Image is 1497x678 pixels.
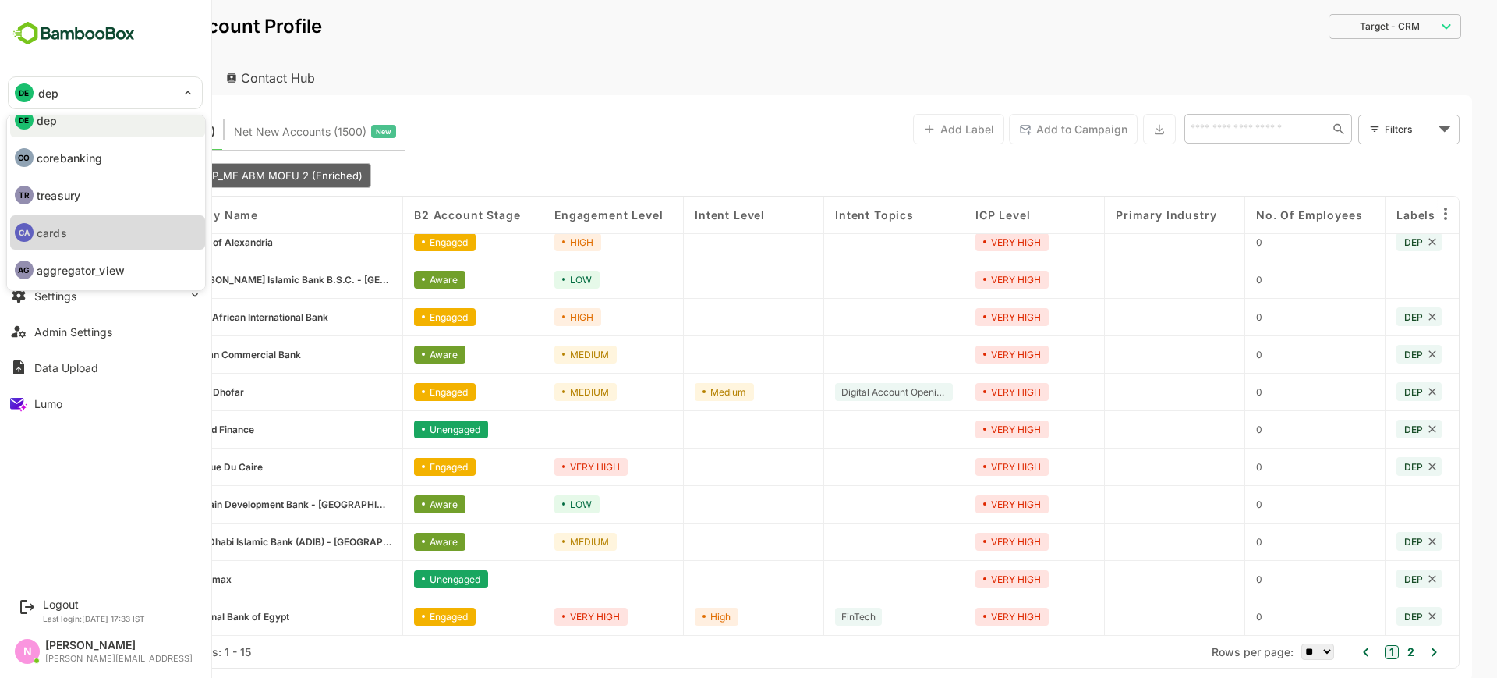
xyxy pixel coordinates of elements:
span: DEP [1350,611,1368,623]
div: VERY HIGH [500,608,573,626]
div: Unengaged [359,421,434,438]
div: HIGH [500,233,547,251]
div: Engaged [359,458,421,476]
button: Add to Campaign [954,114,1083,144]
div: Engaged [359,608,421,626]
div: HIGH [500,308,547,326]
div: VERY HIGH [921,308,994,326]
span: Net New Accounts ( 1500 ) [179,122,312,142]
div: Target - CRM [1285,20,1382,34]
div: VERY HIGH [921,346,994,364]
div: DEP [1342,457,1387,476]
div: CO [15,148,34,167]
p: dep [37,112,57,129]
span: 0 [1201,274,1208,286]
span: DEP [1350,424,1368,435]
span: Target Accounts (29) [47,122,161,142]
div: Total Rows: 29 | Rows: 1 - 15 [47,645,196,658]
div: DEP [1342,420,1387,438]
div: DEP [1342,382,1387,401]
span: Banque Du Caire [133,461,208,473]
div: Aware [359,271,411,289]
span: Bahrain Development Bank - Bahrain HQ [133,499,337,510]
div: MEDIUM [500,383,562,401]
button: Add Label [858,114,950,144]
span: DEP [1350,573,1368,585]
button: back [27,15,51,38]
div: Contact Hub [159,61,274,95]
div: Engaged [359,383,421,401]
span: ICP Level [921,208,976,222]
span: 0 [1201,349,1208,360]
div: VERY HIGH [921,271,994,289]
div: Filters [1330,121,1380,137]
span: DEP [1350,311,1368,323]
span: Primary Industry [1061,208,1162,222]
span: Intent Level [640,208,710,222]
span: 0 [1201,536,1208,548]
div: Engaged [359,233,421,251]
div: DEP [1342,345,1387,364]
span: Jordan Commercial Bank [133,349,246,360]
div: LOW [500,271,545,289]
div: VERY HIGH [921,533,994,551]
span: Company name [110,208,203,222]
div: Engaged [359,308,421,326]
button: 2 [1349,644,1360,661]
span: Labels [1342,208,1381,222]
span: 0 [1201,236,1208,248]
span: Intent Topics [780,208,859,222]
span: Bank Dhofar [133,386,189,398]
div: AG [15,261,34,279]
div: DEP [1342,307,1387,326]
button: 1 [1330,645,1344,659]
div: LOW [500,495,545,513]
span: National Bank of Egypt [133,611,235,623]
div: Medium [640,383,699,401]
div: MEDIUM [500,533,562,551]
div: Aware [359,346,411,364]
span: Credimax [133,573,177,585]
div: VERY HIGH [921,608,994,626]
div: Aware [359,533,411,551]
span: 0 [1201,461,1208,473]
span: Bank of Alexandria [133,236,218,248]
div: TR [15,186,34,204]
div: Filters [1329,112,1405,145]
span: No. of Employees [1201,208,1308,222]
div: DEP [1342,570,1387,588]
span: B2 Account Stage [359,208,465,222]
span: 0 [1201,611,1208,623]
div: VERY HIGH [921,570,994,588]
div: VERY HIGH [500,458,573,476]
span: DEP [1350,536,1368,548]
span: 0 [1201,573,1208,585]
div: VERY HIGH [921,383,994,401]
span: DEP [1350,386,1368,398]
div: DE [15,111,34,130]
p: corebanking [37,150,102,166]
span: Al Baraka Islamic Bank B.S.C. - Bahrain HQ [133,274,337,286]
span: United Finance [133,424,200,435]
div: Target - CRM [1274,12,1407,42]
span: New [321,122,337,142]
div: VERY HIGH [921,421,994,438]
span: DEP [1350,236,1368,248]
div: DEP [1342,607,1387,626]
div: MEDIUM [500,346,562,364]
div: Unengaged [359,570,434,588]
div: Account Hub [25,61,153,95]
div: VERY HIGH [921,495,994,513]
p: aggregator_view [37,262,125,279]
span: 29- Accounts iGCB_DEP_ME ABM MOFU 2 (Enriched) [46,169,308,182]
div: DEP [1342,233,1387,251]
div: Aware [359,495,411,513]
p: Unified Account Profile [59,17,267,36]
span: DEP [1350,461,1368,473]
span: Arab African International Bank [133,311,274,323]
span: 0 [1201,424,1208,435]
div: DEP [1342,532,1387,551]
div: High [640,608,684,626]
span: 0 [1201,386,1208,398]
button: Export the selected data as CSV [1088,114,1121,144]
